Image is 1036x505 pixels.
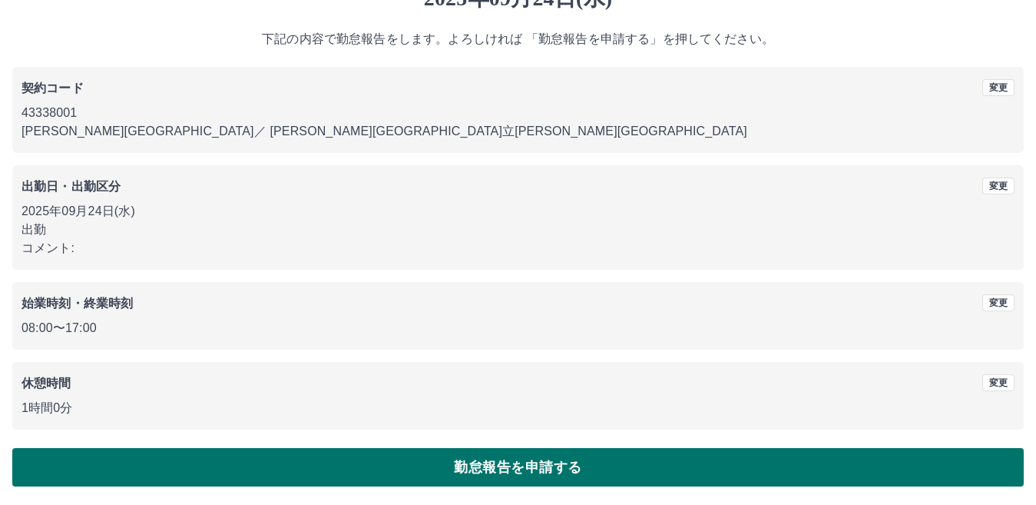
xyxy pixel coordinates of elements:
button: 変更 [982,79,1014,96]
b: 契約コード [22,81,84,95]
p: 08:00 〜 17:00 [22,319,1014,337]
b: 始業時刻・終業時刻 [22,297,133,310]
b: 出勤日・出勤区分 [22,180,121,193]
b: 休憩時間 [22,377,71,390]
p: コメント: [22,239,1014,257]
button: 変更 [982,178,1014,194]
p: 1時間0分 [22,399,1014,417]
p: [PERSON_NAME][GEOGRAPHIC_DATA] ／ [PERSON_NAME][GEOGRAPHIC_DATA]立[PERSON_NAME][GEOGRAPHIC_DATA] [22,122,1014,141]
button: 変更 [982,374,1014,391]
p: 2025年09月24日(水) [22,202,1014,221]
button: 勤怠報告を申請する [12,448,1024,487]
p: 下記の内容で勤怠報告をします。よろしければ 「勤怠報告を申請する」を押してください。 [12,30,1024,48]
button: 変更 [982,294,1014,311]
p: 出勤 [22,221,1014,239]
p: 43338001 [22,104,1014,122]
